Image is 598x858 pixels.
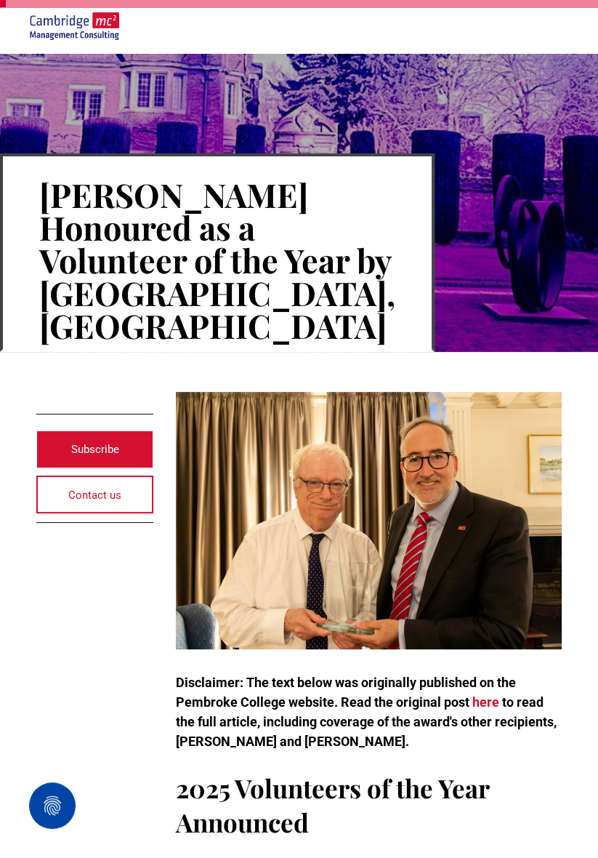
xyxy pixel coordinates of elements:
img: Two men in formal attire stand indoors, both holding a glass award. The man on the left wears gla... [176,392,562,649]
a: here [472,694,499,710]
span: Contact us [68,477,121,513]
img: secondary-image [29,12,119,41]
button: menu [547,8,585,46]
span: 2025 Volunteers of the Year Announced [176,771,489,839]
a: Subscribe [36,430,153,468]
span: Subscribe [71,431,119,468]
a: Contact us [36,476,153,513]
strong: to read the full article, including coverage of the award's other recipients, [PERSON_NAME] and [... [176,694,557,749]
h1: [PERSON_NAME] Honoured as a Volunteer of the Year by [GEOGRAPHIC_DATA], [GEOGRAPHIC_DATA] [39,177,395,343]
a: Tim Passingham Honoured As a Volunteer of the Year By Pembroke College [29,15,119,30]
strong: Disclaimer: The text below was originally published on the Pembroke College website. Read the ori... [176,675,516,710]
